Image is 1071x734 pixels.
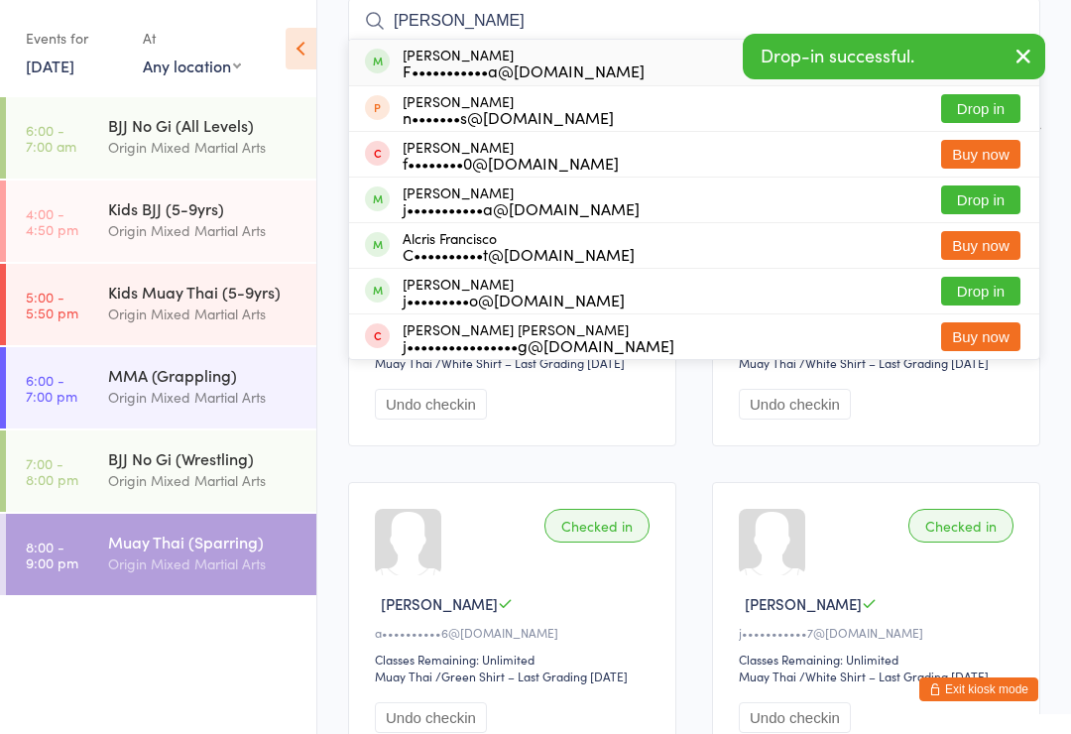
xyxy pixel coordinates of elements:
[403,246,635,262] div: C••••••••••t@[DOMAIN_NAME]
[403,139,619,171] div: [PERSON_NAME]
[941,94,1020,123] button: Drop in
[26,539,78,570] time: 8:00 - 9:00 pm
[403,321,674,353] div: [PERSON_NAME] [PERSON_NAME]
[375,389,487,420] button: Undo checkin
[26,122,76,154] time: 6:00 - 7:00 am
[375,668,432,684] div: Muay Thai
[544,509,650,543] div: Checked in
[941,185,1020,214] button: Drop in
[403,109,614,125] div: n•••••••s@[DOMAIN_NAME]
[739,668,796,684] div: Muay Thai
[403,276,625,307] div: [PERSON_NAME]
[26,372,77,404] time: 6:00 - 7:00 pm
[403,155,619,171] div: f••••••••0@[DOMAIN_NAME]
[403,292,625,307] div: j•••••••••o@[DOMAIN_NAME]
[941,231,1020,260] button: Buy now
[108,136,299,159] div: Origin Mixed Martial Arts
[108,447,299,469] div: BJJ No Gi (Wrestling)
[739,354,796,371] div: Muay Thai
[403,337,674,353] div: j••••••••••••••••g@[DOMAIN_NAME]
[941,322,1020,351] button: Buy now
[799,668,989,684] span: / White Shirt – Last Grading [DATE]
[375,624,655,641] div: a••••••••••6@[DOMAIN_NAME]
[941,277,1020,306] button: Drop in
[919,677,1038,701] button: Exit kiosk mode
[108,281,299,303] div: Kids Muay Thai (5-9yrs)
[6,514,316,595] a: 8:00 -9:00 pmMuay Thai (Sparring)Origin Mixed Martial Arts
[108,386,299,409] div: Origin Mixed Martial Arts
[435,354,625,371] span: / White Shirt – Last Grading [DATE]
[26,289,78,320] time: 5:00 - 5:50 pm
[941,140,1020,169] button: Buy now
[403,47,645,78] div: [PERSON_NAME]
[108,531,299,552] div: Muay Thai (Sparring)
[403,230,635,262] div: Alcris Francisco
[108,364,299,386] div: MMA (Grappling)
[6,181,316,262] a: 4:00 -4:50 pmKids BJJ (5-9yrs)Origin Mixed Martial Arts
[6,264,316,345] a: 5:00 -5:50 pmKids Muay Thai (5-9yrs)Origin Mixed Martial Arts
[739,702,851,733] button: Undo checkin
[381,593,498,614] span: [PERSON_NAME]
[108,219,299,242] div: Origin Mixed Martial Arts
[108,197,299,219] div: Kids BJJ (5-9yrs)
[745,593,862,614] span: [PERSON_NAME]
[375,702,487,733] button: Undo checkin
[403,62,645,78] div: F•••••••••••a@[DOMAIN_NAME]
[403,200,640,216] div: j•••••••••••a@[DOMAIN_NAME]
[26,22,123,55] div: Events for
[743,34,1045,79] div: Drop-in successful.
[908,509,1013,543] div: Checked in
[739,624,1019,641] div: j•••••••••••7@[DOMAIN_NAME]
[6,97,316,179] a: 6:00 -7:00 amBJJ No Gi (All Levels)Origin Mixed Martial Arts
[739,389,851,420] button: Undo checkin
[375,651,655,668] div: Classes Remaining: Unlimited
[26,205,78,237] time: 4:00 - 4:50 pm
[108,303,299,325] div: Origin Mixed Martial Arts
[26,55,74,76] a: [DATE]
[739,651,1019,668] div: Classes Remaining: Unlimited
[108,114,299,136] div: BJJ No Gi (All Levels)
[143,22,241,55] div: At
[799,354,989,371] span: / White Shirt – Last Grading [DATE]
[6,430,316,512] a: 7:00 -8:00 pmBJJ No Gi (Wrestling)Origin Mixed Martial Arts
[403,184,640,216] div: [PERSON_NAME]
[6,347,316,428] a: 6:00 -7:00 pmMMA (Grappling)Origin Mixed Martial Arts
[26,455,78,487] time: 7:00 - 8:00 pm
[108,469,299,492] div: Origin Mixed Martial Arts
[403,93,614,125] div: [PERSON_NAME]
[435,668,628,684] span: / Green Shirt – Last Grading [DATE]
[143,55,241,76] div: Any location
[108,552,299,575] div: Origin Mixed Martial Arts
[375,354,432,371] div: Muay Thai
